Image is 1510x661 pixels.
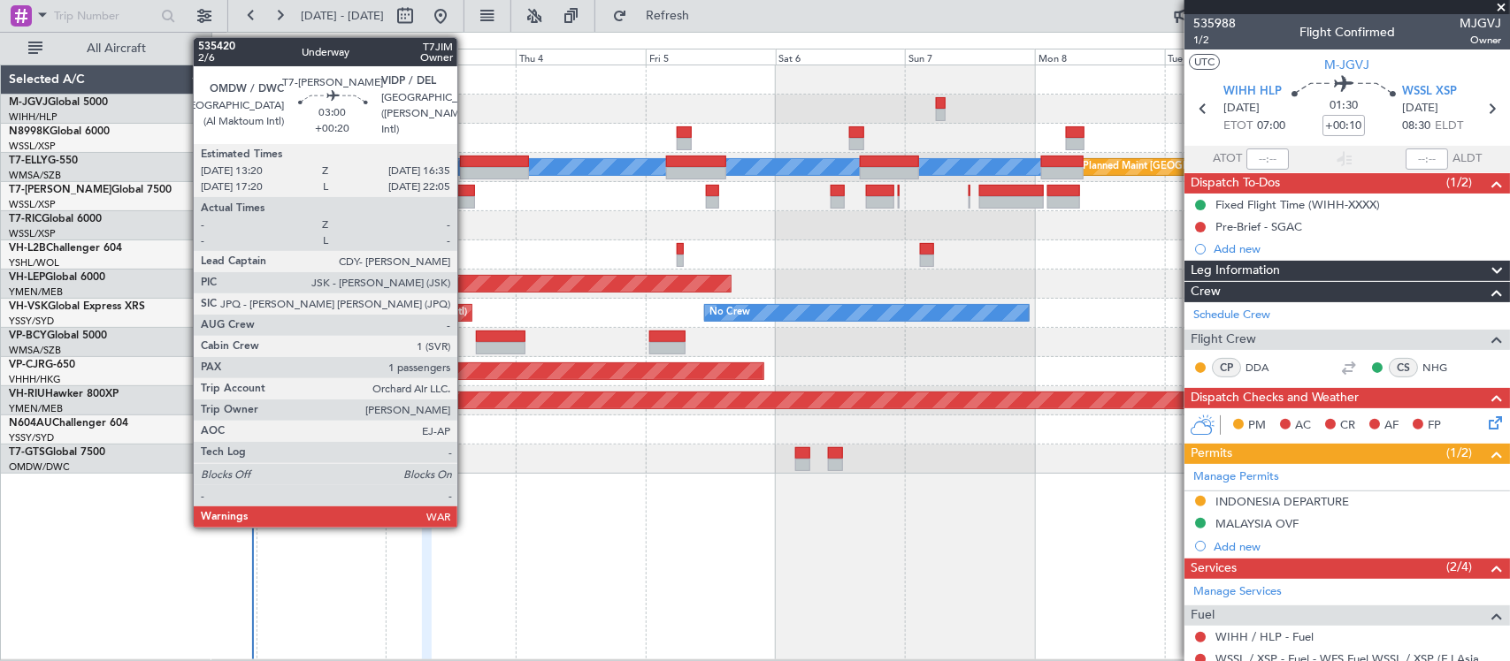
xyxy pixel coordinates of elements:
[905,49,1035,65] div: Sun 7
[9,431,54,444] a: YSSY/SYD
[9,301,48,312] span: VH-VSK
[1191,558,1237,579] span: Services
[1191,173,1280,194] span: Dispatch To-Dos
[1257,118,1285,135] span: 07:00
[646,49,776,65] div: Fri 5
[1193,468,1279,486] a: Manage Permits
[9,301,145,312] a: VH-VSKGlobal Express XRS
[1191,330,1256,350] span: Flight Crew
[9,256,59,270] a: YSHL/WOL
[1340,417,1355,435] span: CR
[1223,118,1253,135] span: ETOT
[1435,118,1463,135] span: ELDT
[9,447,45,458] span: T7-GTS
[1389,358,1418,377] div: CS
[9,126,50,137] span: N8998K
[1402,83,1457,101] span: WSSL XSP
[9,344,61,357] a: WMSA/SZB
[9,272,45,283] span: VH-LEP
[386,49,516,65] div: Wed 3
[1191,282,1221,302] span: Crew
[9,418,52,429] span: N604AU
[1165,49,1295,65] div: Tue 9
[1193,33,1236,48] span: 1/2
[9,243,46,254] span: VH-L2B
[9,460,70,474] a: OMDW/DWC
[776,49,906,65] div: Sat 6
[9,389,119,399] a: VH-RIUHawker 800XP
[9,227,56,240] a: WSSL/XSP
[1214,241,1501,256] div: Add new
[54,3,156,29] input: Trip Number
[9,402,63,415] a: YMEN/MEB
[1248,417,1266,435] span: PM
[1402,118,1430,135] span: 08:30
[516,49,646,65] div: Thu 4
[9,110,57,124] a: WIHH/HLP
[1246,148,1289,170] input: --:--
[1191,605,1215,626] span: Fuel
[1446,444,1472,462] span: (1/2)
[1295,417,1311,435] span: AC
[1214,539,1501,554] div: Add new
[1453,150,1482,168] span: ALDT
[1215,629,1314,644] a: WIHH / HLP - Fuel
[9,185,172,195] a: T7-[PERSON_NAME]Global 7500
[1193,583,1282,601] a: Manage Services
[9,214,42,224] span: T7-RIC
[9,285,63,299] a: YMEN/MEB
[1460,33,1501,48] span: Owner
[9,214,102,224] a: T7-RICGlobal 6000
[9,447,105,458] a: T7-GTSGlobal 7500
[709,300,750,326] div: No Crew
[1213,150,1242,168] span: ATOT
[1446,558,1472,576] span: (2/4)
[257,49,387,65] div: Tue 2
[1191,444,1232,464] span: Permits
[9,360,75,370] a: VP-CJRG-650
[1402,100,1438,118] span: [DATE]
[9,330,47,341] span: VP-BCY
[46,42,187,55] span: All Aircraft
[9,360,45,370] span: VP-CJR
[1325,56,1370,74] span: M-JGVJ
[9,185,111,195] span: T7-[PERSON_NAME]
[9,126,110,137] a: N8998KGlobal 6000
[1223,83,1282,101] span: WIHH HLP
[9,330,107,341] a: VP-BCYGlobal 5000
[1191,388,1359,408] span: Dispatch Checks and Weather
[1422,360,1462,376] a: NHG
[9,315,54,328] a: YSSY/SYD
[19,34,192,63] button: All Aircraft
[1215,197,1380,212] div: Fixed Flight Time (WIHH-XXXX)
[9,243,122,254] a: VH-L2BChallenger 604
[9,140,56,153] a: WSSL/XSP
[1330,97,1358,115] span: 01:30
[9,169,61,182] a: WMSA/SZB
[1223,100,1260,118] span: [DATE]
[9,156,48,166] span: T7-ELLY
[298,183,472,209] div: Planned Maint Dubai (Al Maktoum Intl)
[1193,307,1270,324] a: Schedule Crew
[1446,173,1472,192] span: (1/2)
[9,198,56,211] a: WSSL/XSP
[9,418,128,429] a: N604AUChallenger 604
[1215,494,1349,509] div: INDONESIA DEPARTURE
[1215,516,1299,531] div: MALAYSIA OVF
[1384,417,1399,435] span: AF
[1212,358,1241,377] div: CP
[9,97,48,108] span: M-JGVJ
[1193,14,1236,33] span: 535988
[301,8,384,24] span: [DATE] - [DATE]
[1460,14,1501,33] span: MJGVJ
[9,97,108,108] a: M-JGVJGlobal 5000
[9,373,61,386] a: VHHH/HKG
[1299,24,1395,42] div: Flight Confirmed
[1215,219,1302,234] div: Pre-Brief - SGAC
[9,389,45,399] span: VH-RIU
[1428,417,1441,435] span: FP
[631,10,705,22] span: Refresh
[249,300,467,326] div: Unplanned Maint Sydney ([PERSON_NAME] Intl)
[1191,261,1280,281] span: Leg Information
[1246,360,1285,376] a: DDA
